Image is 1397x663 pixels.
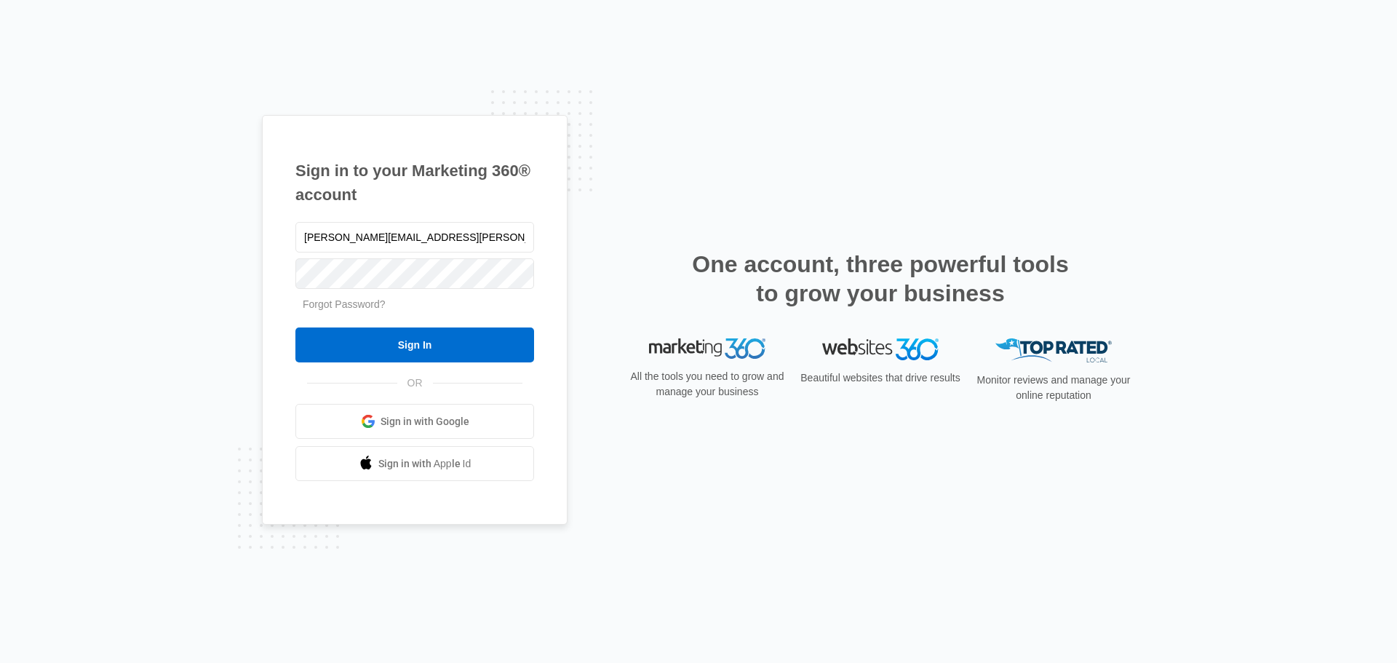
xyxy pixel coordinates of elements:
p: All the tools you need to grow and manage your business [626,369,789,400]
h2: One account, three powerful tools to grow your business [688,250,1073,308]
img: Websites 360 [822,338,939,360]
h1: Sign in to your Marketing 360® account [295,159,534,207]
p: Beautiful websites that drive results [799,370,962,386]
span: Sign in with Google [381,414,469,429]
a: Sign in with Apple Id [295,446,534,481]
p: Monitor reviews and manage your online reputation [972,373,1135,403]
input: Sign In [295,327,534,362]
img: Top Rated Local [995,338,1112,362]
input: Email [295,222,534,253]
img: Marketing 360 [649,338,765,359]
a: Forgot Password? [303,298,386,310]
span: Sign in with Apple Id [378,456,471,472]
span: OR [397,376,433,391]
a: Sign in with Google [295,404,534,439]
